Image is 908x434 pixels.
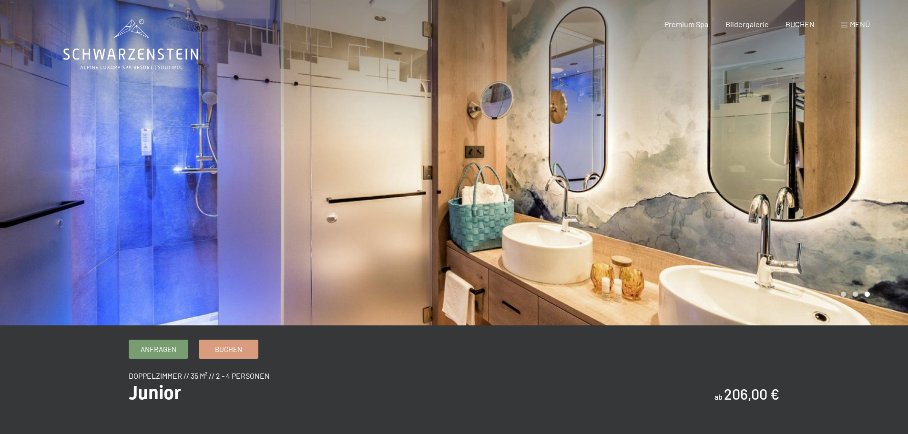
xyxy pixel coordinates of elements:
[129,382,181,404] span: Junior
[129,371,270,380] span: Doppelzimmer // 35 m² // 2 - 4 Personen
[199,340,258,358] a: Buchen
[664,20,708,29] a: Premium Spa
[215,344,242,354] span: Buchen
[725,20,769,29] a: Bildergalerie
[714,392,723,401] span: ab
[129,340,188,358] a: Anfragen
[786,20,815,29] a: BUCHEN
[850,20,870,29] span: Menü
[724,385,779,403] b: 206,00 €
[141,344,176,354] span: Anfragen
